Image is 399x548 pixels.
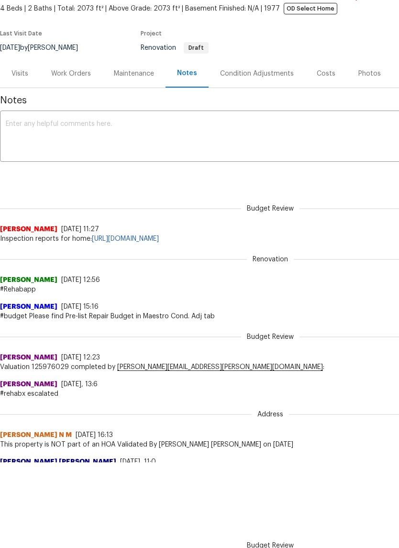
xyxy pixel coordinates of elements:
[358,69,381,78] div: Photos
[76,432,113,438] span: [DATE] 16:13
[247,255,294,264] span: Renovation
[11,69,28,78] div: Visits
[252,410,289,419] span: Address
[177,68,197,78] div: Notes
[220,69,294,78] div: Condition Adjustments
[185,45,208,51] span: Draft
[114,69,154,78] div: Maintenance
[120,459,156,465] span: [DATE], 11:0
[141,31,162,36] span: Project
[92,235,159,242] a: [URL][DOMAIN_NAME]
[61,381,98,388] span: [DATE], 13:6
[241,204,299,213] span: Budget Review
[284,3,337,14] span: OD Select Home
[61,303,99,310] span: [DATE] 15:16
[61,226,99,233] span: [DATE] 11:27
[317,69,335,78] div: Costs
[51,69,91,78] div: Work Orders
[61,354,100,361] span: [DATE] 12:23
[61,277,100,283] span: [DATE] 12:56
[241,332,299,342] span: Budget Review
[141,45,209,51] span: Renovation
